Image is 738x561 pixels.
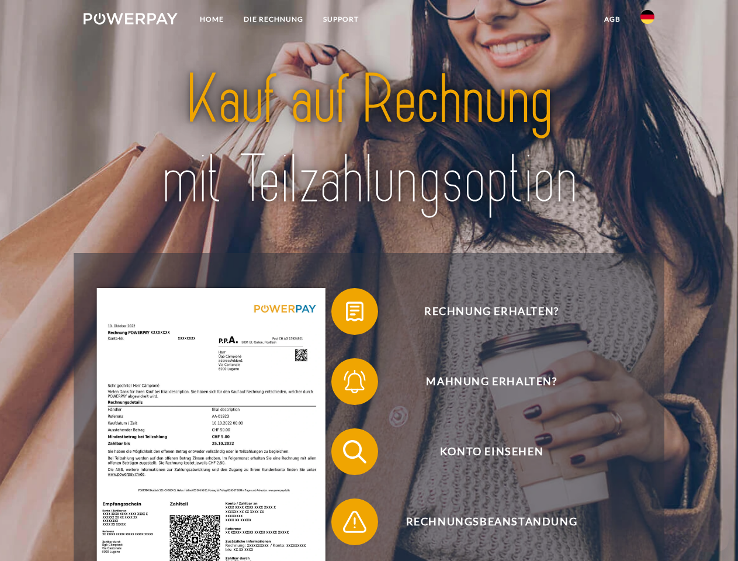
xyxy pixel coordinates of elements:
img: qb_warning.svg [340,507,369,536]
span: Mahnung erhalten? [348,358,635,405]
a: agb [594,9,630,30]
a: SUPPORT [313,9,369,30]
button: Konto einsehen [331,428,635,475]
img: title-powerpay_de.svg [112,56,626,224]
a: DIE RECHNUNG [234,9,313,30]
img: qb_bell.svg [340,367,369,396]
a: Home [190,9,234,30]
img: logo-powerpay-white.svg [84,13,178,25]
img: qb_bill.svg [340,297,369,326]
iframe: Schaltfläche zum Öffnen des Messaging-Fensters [691,514,729,552]
button: Mahnung erhalten? [331,358,635,405]
span: Rechnung erhalten? [348,288,635,335]
span: Rechnungsbeanstandung [348,498,635,545]
img: de [640,10,654,24]
span: Konto einsehen [348,428,635,475]
button: Rechnung erhalten? [331,288,635,335]
img: qb_search.svg [340,437,369,466]
button: Rechnungsbeanstandung [331,498,635,545]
